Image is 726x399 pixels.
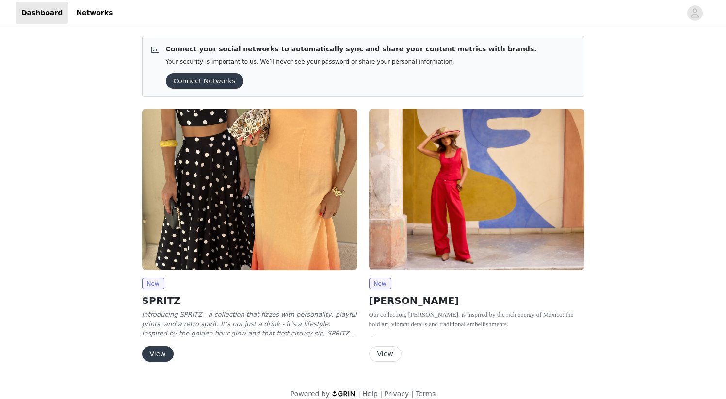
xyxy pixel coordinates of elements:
div: avatar [690,5,699,21]
a: View [142,351,174,358]
span: | [411,390,414,398]
span: Powered by [290,390,330,398]
a: Terms [416,390,436,398]
span: Our collection, [PERSON_NAME], is inspired by the rich energy of Mexico: the bold art, vibrant de... [369,311,574,328]
a: Help [362,390,378,398]
a: Privacy [385,390,409,398]
button: View [142,346,174,362]
span: New [369,278,391,289]
span: | [380,390,382,398]
a: Dashboard [16,2,68,24]
button: View [369,346,402,362]
h2: [PERSON_NAME] [369,293,584,308]
em: Introducing SPRITZ - a collection that fizzes with personality, playful prints, and a retro spiri... [142,311,357,356]
span: New [142,278,164,289]
p: Your security is important to us. We’ll never see your password or share your personal information. [166,58,537,65]
p: Connect your social networks to automatically sync and share your content metrics with brands. [166,44,537,54]
a: View [369,351,402,358]
a: Networks [70,2,118,24]
img: Mister Zimi [369,109,584,270]
img: Mister Zimi [142,109,357,270]
button: Connect Networks [166,73,243,89]
h2: SPRITZ [142,293,357,308]
img: logo [332,390,356,397]
span: | [358,390,360,398]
